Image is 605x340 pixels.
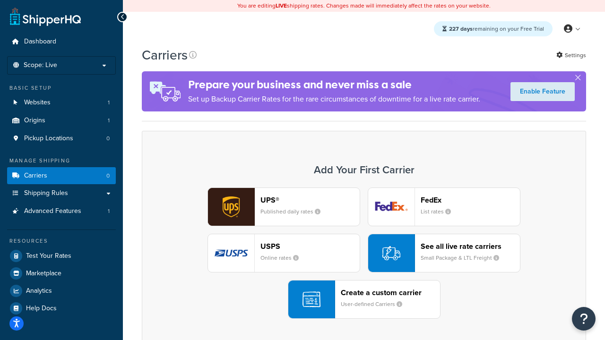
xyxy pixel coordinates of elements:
span: 0 [106,135,110,143]
li: Pickup Locations [7,130,116,147]
li: Carriers [7,167,116,185]
span: Dashboard [24,38,56,46]
a: Settings [556,49,586,62]
a: Analytics [7,282,116,299]
span: Help Docs [26,305,57,313]
a: Websites 1 [7,94,116,111]
a: Advanced Features 1 [7,203,116,220]
li: Advanced Features [7,203,116,220]
b: LIVE [276,1,287,10]
header: Create a custom carrier [341,288,440,297]
img: icon-carrier-liverate-becf4550.svg [382,244,400,262]
img: icon-carrier-custom-c93b8a24.svg [302,290,320,308]
span: Advanced Features [24,207,81,215]
img: fedEx logo [368,188,415,226]
small: Published daily rates [260,207,328,216]
span: Marketplace [26,270,61,278]
div: Basic Setup [7,84,116,92]
button: Create a custom carrierUser-defined Carriers [288,280,441,319]
li: Origins [7,112,116,129]
span: Pickup Locations [24,135,73,143]
li: Websites [7,94,116,111]
a: Help Docs [7,300,116,317]
button: ups logoUPS®Published daily rates [207,187,360,226]
div: Manage Shipping [7,157,116,165]
small: Online rates [260,254,306,262]
a: Pickup Locations 0 [7,130,116,147]
a: ShipperHQ Home [10,7,81,26]
strong: 227 days [449,25,473,33]
a: Marketplace [7,265,116,282]
header: FedEx [421,195,520,204]
header: USPS [260,242,360,251]
h1: Carriers [142,46,188,64]
a: Shipping Rules [7,185,116,202]
span: 1 [108,99,110,107]
button: See all live rate carriersSmall Package & LTL Freight [368,234,520,272]
p: Set up Backup Carrier Rates for the rare circumstances of downtime for a live rate carrier. [188,93,480,106]
span: Websites [24,99,51,107]
span: Analytics [26,287,52,295]
small: List rates [421,207,458,216]
div: remaining on your Free Trial [434,21,553,36]
a: Test Your Rates [7,247,116,264]
a: Carriers 0 [7,167,116,185]
header: See all live rate carriers [421,242,520,251]
a: Dashboard [7,33,116,51]
span: Scope: Live [24,61,57,69]
button: fedEx logoFedExList rates [368,187,520,226]
button: Open Resource Center [572,307,596,331]
span: Carriers [24,172,47,180]
img: usps logo [208,234,254,272]
span: 1 [108,207,110,215]
h4: Prepare your business and never miss a sale [188,77,480,93]
span: Test Your Rates [26,252,71,260]
small: User-defined Carriers [341,300,410,308]
span: 1 [108,117,110,125]
h3: Add Your First Carrier [152,164,576,176]
button: usps logoUSPSOnline rates [207,234,360,272]
small: Small Package & LTL Freight [421,254,507,262]
img: ad-rules-rateshop-fe6ec290ccb7230408bd80ed9643f0289d75e0ffd9eb532fc0e269fcd187b520.png [142,71,188,111]
img: ups logo [208,188,254,226]
div: Resources [7,237,116,245]
span: 0 [106,172,110,180]
a: Origins 1 [7,112,116,129]
span: Origins [24,117,45,125]
a: Enable Feature [510,82,575,101]
header: UPS® [260,195,360,204]
span: Shipping Rules [24,189,68,197]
